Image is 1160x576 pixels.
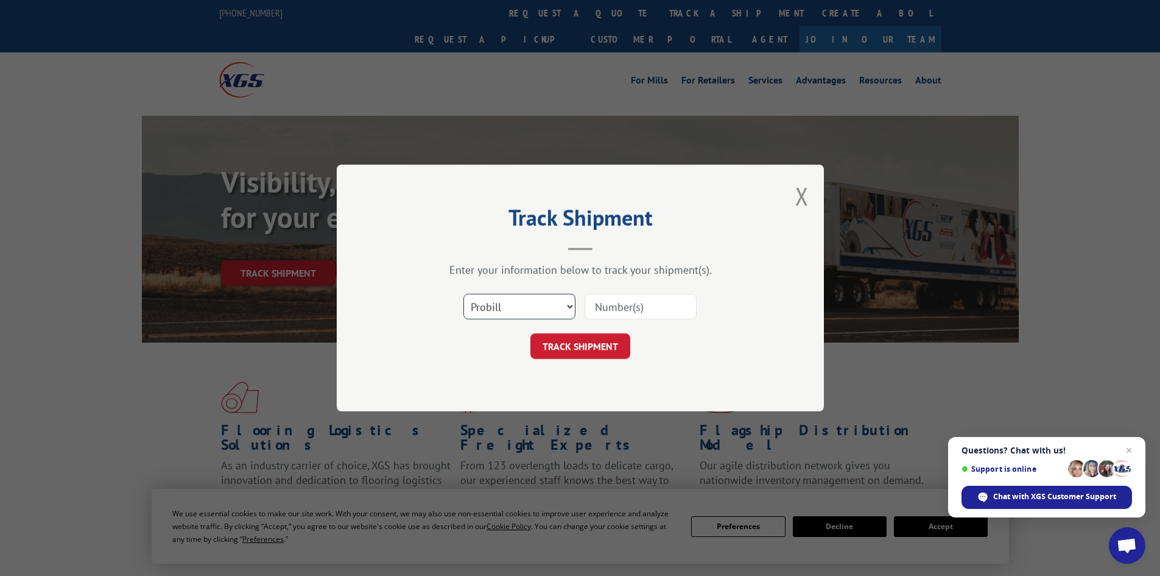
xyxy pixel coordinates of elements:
[398,209,763,232] h2: Track Shipment
[585,294,697,319] input: Number(s)
[530,333,630,359] button: TRACK SHIPMENT
[1109,527,1145,564] div: Open chat
[961,446,1132,455] span: Questions? Chat with us!
[398,263,763,277] div: Enter your information below to track your shipment(s).
[795,180,809,212] button: Close modal
[993,491,1116,502] span: Chat with XGS Customer Support
[961,486,1132,509] div: Chat with XGS Customer Support
[1122,443,1136,458] span: Close chat
[961,464,1064,474] span: Support is online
